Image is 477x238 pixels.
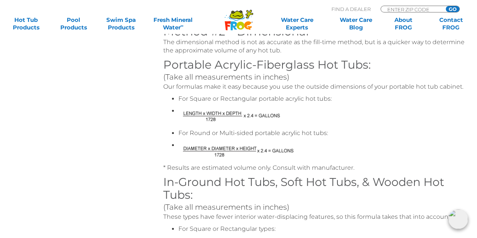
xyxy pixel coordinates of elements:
h3: Portable Acrylic-Fiberglass Hot Tubs: [163,58,465,71]
a: ContactFROG [433,16,469,31]
a: Water CareBlog [337,16,374,31]
h3: In-Ground Hot Tubs, Soft Hot Tubs, & Wooden Hot Tubs: [163,176,465,201]
div: (Take all measurements in inches) [163,71,465,83]
li: For Round or Multi-sided portable acrylic hot tubs: [178,129,465,137]
a: Water CareExperts [267,16,327,31]
div: (Take all measurements in inches) [163,201,465,213]
a: Swim SpaProducts [103,16,140,31]
img: Formula for Volume of Round or Multi-sided portable acrylic hot tubs [178,141,296,160]
li: For Square or Rectangular portable acrylic hot tubs: [178,95,465,103]
a: PoolProducts [55,16,92,31]
sup: ∞ [181,23,184,28]
p: The dimensional method is not as accurate as the fill-time method, but is a quicker way to determ... [163,38,465,55]
p: These types have fewer interior water-displacing features, so this formula takes that into account. [163,213,465,221]
p: * Results are estimated volume only. Consult with manufacturer. [163,164,465,172]
input: GO [446,6,459,12]
a: AboutFROG [385,16,422,31]
p: Our formulas make it easy because you use the outside dimensions of your portable hot tub cabinet. [163,83,465,91]
a: Fresh MineralWater∞ [150,16,196,31]
img: Formula for Volume of Square or Rectangular portable acrylic hot tubs [178,107,282,125]
a: Hot TubProducts [8,16,44,31]
p: Find A Dealer [331,6,371,12]
input: Zip Code Form [387,6,437,12]
img: openIcon [448,209,468,229]
li: For Square or Rectangular types: [178,225,465,233]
